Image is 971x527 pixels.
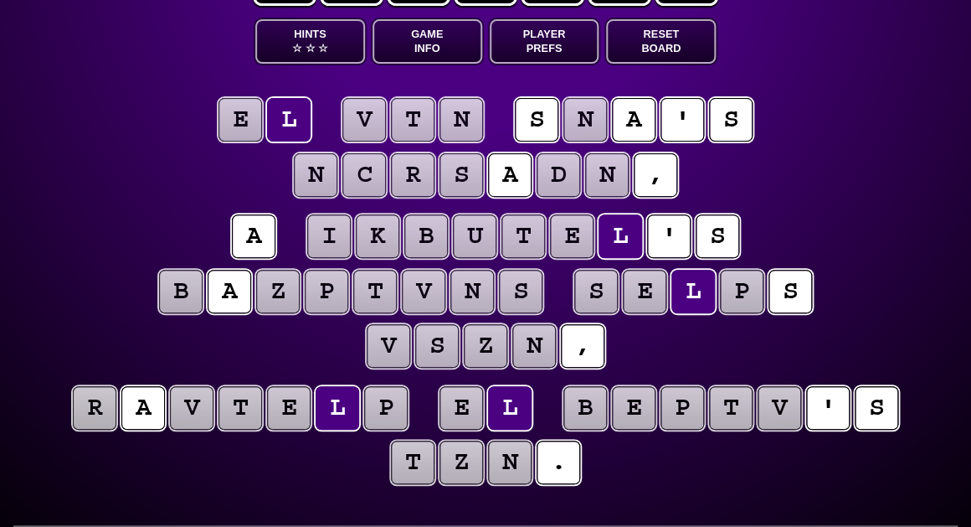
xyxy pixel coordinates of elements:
[709,386,753,430] puzzle-tile: t
[488,386,532,430] puzzle-tile: l
[159,270,203,313] puzzle-tile: b
[550,214,593,258] puzzle-tile: e
[305,41,315,55] span: ☆
[512,324,556,368] puzzle-tile: n
[490,19,599,64] button: PlayerPrefs
[453,214,496,258] puzzle-tile: u
[563,98,607,142] puzzle-tile: n
[439,441,483,484] puzzle-tile: z
[121,386,165,430] puzzle-tile: a
[671,270,715,313] puzzle-tile: l
[404,214,448,258] puzzle-tile: b
[606,19,716,64] button: ResetBoard
[353,270,397,313] puzzle-tile: t
[537,153,580,197] puzzle-tile: d
[612,386,655,430] puzzle-tile: e
[170,386,213,430] puzzle-tile: v
[402,270,445,313] puzzle-tile: v
[367,324,410,368] puzzle-tile: v
[267,386,311,430] puzzle-tile: e
[316,386,359,430] puzzle-tile: l
[464,324,507,368] puzzle-tile: z
[574,270,618,313] puzzle-tile: s
[585,153,629,197] puzzle-tile: n
[255,19,365,64] button: Hints☆ ☆ ☆
[439,386,483,430] puzzle-tile: e
[488,441,532,484] puzzle-tile: n
[501,214,545,258] puzzle-tile: t
[342,98,386,142] puzzle-tile: v
[537,441,580,484] puzzle-tile: .
[660,386,704,430] puzzle-tile: p
[342,153,386,197] puzzle-tile: c
[391,153,434,197] puzzle-tile: r
[292,41,302,55] span: ☆
[218,98,262,142] puzzle-tile: e
[499,270,542,313] puzzle-tile: s
[439,153,483,197] puzzle-tile: s
[294,153,337,197] puzzle-tile: n
[855,386,898,430] puzzle-tile: s
[73,386,116,430] puzzle-tile: r
[768,270,812,313] puzzle-tile: s
[307,214,351,258] puzzle-tile: i
[660,98,704,142] puzzle-tile: '
[450,270,494,313] puzzle-tile: n
[256,270,300,313] puzzle-tile: z
[647,214,691,258] puzzle-tile: '
[318,41,328,55] span: ☆
[720,270,763,313] puzzle-tile: p
[364,386,408,430] puzzle-tile: p
[356,214,399,258] puzzle-tile: k
[372,19,482,64] button: GameInfo
[439,98,483,142] puzzle-tile: n
[208,270,251,313] puzzle-tile: a
[305,270,348,313] puzzle-tile: p
[218,386,262,430] puzzle-tile: t
[563,386,607,430] puzzle-tile: b
[561,324,604,368] puzzle-tile: ,
[488,153,532,197] puzzle-tile: a
[709,98,753,142] puzzle-tile: s
[515,98,558,142] puzzle-tile: s
[267,98,311,142] puzzle-tile: l
[415,324,459,368] puzzle-tile: s
[391,441,434,484] puzzle-tile: t
[623,270,666,313] puzzle-tile: e
[758,386,801,430] puzzle-tile: v
[612,98,655,142] puzzle-tile: a
[599,214,642,258] puzzle-tile: l
[391,98,434,142] puzzle-tile: t
[806,386,850,430] puzzle-tile: '
[634,153,677,197] puzzle-tile: ,
[232,214,275,258] puzzle-tile: a
[696,214,739,258] puzzle-tile: s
